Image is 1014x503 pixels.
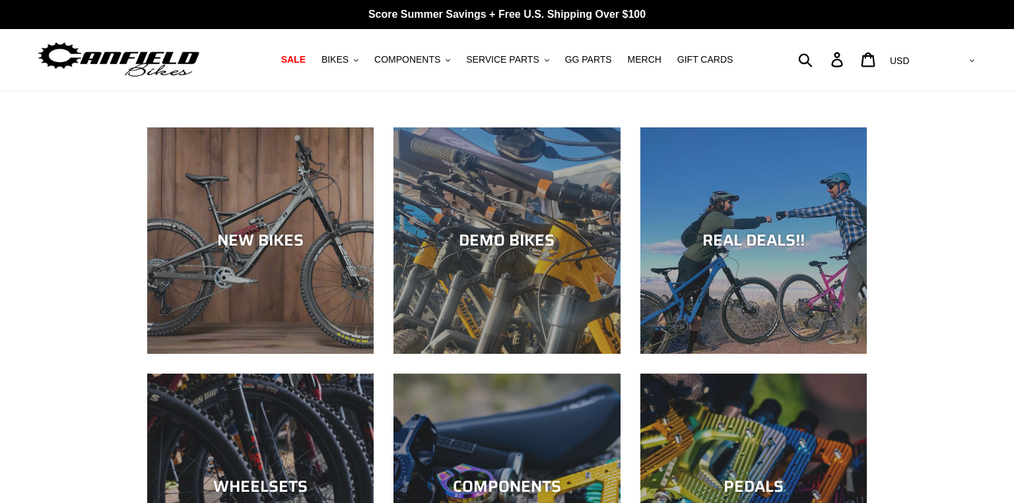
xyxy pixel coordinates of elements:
[565,54,612,65] span: GG PARTS
[628,54,661,65] span: MERCH
[393,477,620,496] div: COMPONENTS
[315,51,365,69] button: BIKES
[677,54,733,65] span: GIFT CARDS
[281,54,306,65] span: SALE
[368,51,457,69] button: COMPONENTS
[36,39,201,81] img: Canfield Bikes
[147,231,374,250] div: NEW BIKES
[671,51,740,69] a: GIFT CARDS
[640,477,867,496] div: PEDALS
[558,51,619,69] a: GG PARTS
[640,231,867,250] div: REAL DEALS!!
[640,127,867,354] a: REAL DEALS!!
[393,231,620,250] div: DEMO BIKES
[393,127,620,354] a: DEMO BIKES
[466,54,539,65] span: SERVICE PARTS
[621,51,668,69] a: MERCH
[321,54,349,65] span: BIKES
[147,477,374,496] div: WHEELSETS
[275,51,312,69] a: SALE
[805,45,839,74] input: Search
[374,54,440,65] span: COMPONENTS
[459,51,555,69] button: SERVICE PARTS
[147,127,374,354] a: NEW BIKES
